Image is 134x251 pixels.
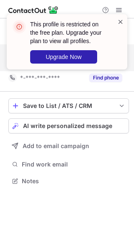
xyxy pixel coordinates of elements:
span: Add to email campaign [23,143,89,149]
button: Upgrade Now [30,50,97,64]
span: Find work email [22,161,126,168]
button: AI write personalized message [8,118,129,133]
header: This profile is restricted on the free plan. Upgrade your plan to view all profiles. [30,20,107,45]
img: ContactOut v5.3.10 [8,5,59,15]
button: save-profile-one-click [8,98,129,113]
button: Find work email [8,159,129,170]
button: Add to email campaign [8,138,129,154]
span: Notes [22,177,126,185]
button: Notes [8,175,129,187]
img: error [13,20,26,33]
span: Upgrade Now [46,54,82,60]
span: AI write personalized message [23,123,112,129]
div: Save to List / ATS / CRM [23,102,114,109]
